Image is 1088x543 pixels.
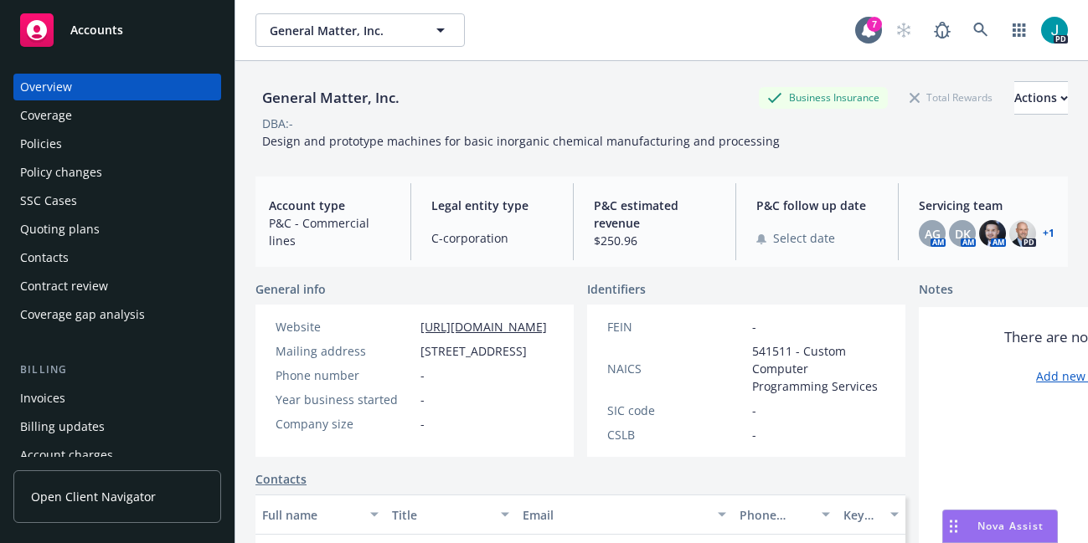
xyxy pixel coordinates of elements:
[276,318,414,336] div: Website
[13,74,221,100] a: Overview
[276,366,414,384] div: Phone number
[385,494,515,535] button: Title
[20,216,100,243] div: Quoting plans
[1014,82,1068,114] div: Actions
[262,133,780,149] span: Design and prototype machines for basic inorganic chemical manufacturing and processing
[926,13,959,47] a: Report a Bug
[420,342,527,360] span: [STREET_ADDRESS]
[752,342,885,395] span: 541511 - Custom Computer Programming Services
[740,506,812,524] div: Phone number
[276,415,414,433] div: Company size
[1003,13,1036,47] a: Switch app
[607,360,745,377] div: NAICS
[255,470,307,488] a: Contacts
[759,87,888,108] div: Business Insurance
[607,426,745,443] div: CSLB
[13,159,221,186] a: Policy changes
[837,494,905,535] button: Key contact
[13,442,221,469] a: Account charges
[420,319,547,335] a: [URL][DOMAIN_NAME]
[20,442,113,469] div: Account charges
[13,413,221,440] a: Billing updates
[420,391,425,408] span: -
[255,13,465,47] button: General Matter, Inc.
[20,187,77,214] div: SSC Cases
[516,494,733,535] button: Email
[901,87,1001,108] div: Total Rewards
[269,214,390,249] span: P&C - Commercial lines
[964,13,998,47] a: Search
[431,197,553,214] span: Legal entity type
[13,273,221,300] a: Contract review
[13,102,221,129] a: Coverage
[1043,228,1054,238] a: +1
[392,506,490,524] div: Title
[255,280,326,298] span: General info
[979,220,1006,247] img: photo
[942,510,1058,543] button: Nova Assist
[20,244,69,271] div: Contacts
[594,197,715,232] span: P&C estimated revenue
[276,391,414,408] div: Year business started
[607,402,745,419] div: SIC code
[20,273,108,300] div: Contract review
[255,87,406,109] div: General Matter, Inc.
[1041,17,1068,44] img: photo
[270,22,415,39] span: General Matter, Inc.
[13,301,221,328] a: Coverage gap analysis
[943,510,964,542] div: Drag to move
[13,216,221,243] a: Quoting plans
[925,225,941,243] span: AG
[262,506,360,524] div: Full name
[752,318,756,336] span: -
[70,23,123,37] span: Accounts
[1009,220,1036,247] img: photo
[276,342,414,360] div: Mailing address
[919,280,953,300] span: Notes
[977,519,1044,533] span: Nova Assist
[20,102,72,129] div: Coverage
[420,415,425,433] span: -
[919,197,1054,214] span: Servicing team
[20,74,72,100] div: Overview
[523,506,708,524] div: Email
[31,488,156,505] span: Open Client Navigator
[1014,81,1068,115] button: Actions
[607,318,745,336] div: FEIN
[13,187,221,214] a: SSC Cases
[431,229,553,247] span: C-corporation
[20,159,102,186] div: Policy changes
[20,301,145,328] div: Coverage gap analysis
[13,244,221,271] a: Contacts
[887,13,920,47] a: Start snowing
[262,115,293,132] div: DBA: -
[13,131,221,157] a: Policies
[867,17,882,32] div: 7
[20,385,65,412] div: Invoices
[773,229,835,247] span: Select date
[13,361,221,378] div: Billing
[752,402,756,419] span: -
[733,494,837,535] button: Phone number
[752,426,756,443] span: -
[587,280,646,298] span: Identifiers
[955,225,971,243] span: DK
[843,506,880,524] div: Key contact
[594,232,715,249] span: $250.96
[420,366,425,384] span: -
[269,197,390,214] span: Account type
[13,7,221,54] a: Accounts
[13,385,221,412] a: Invoices
[756,197,878,214] span: P&C follow up date
[255,494,385,535] button: Full name
[20,131,62,157] div: Policies
[20,413,105,440] div: Billing updates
